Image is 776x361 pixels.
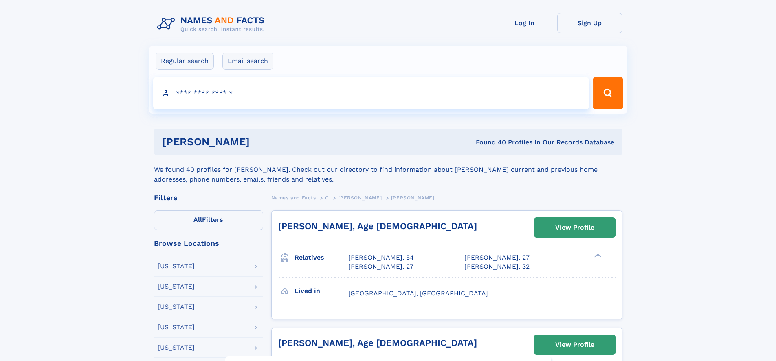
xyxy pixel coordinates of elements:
a: Log In [492,13,557,33]
a: G [325,193,329,203]
div: We found 40 profiles for [PERSON_NAME]. Check out our directory to find information about [PERSON... [154,155,622,184]
a: [PERSON_NAME], 27 [348,262,413,271]
a: View Profile [534,335,615,354]
div: [US_STATE] [158,304,195,310]
a: [PERSON_NAME], Age [DEMOGRAPHIC_DATA] [278,221,477,231]
div: [US_STATE] [158,324,195,330]
div: [US_STATE] [158,344,195,351]
span: G [325,195,329,201]
a: [PERSON_NAME], Age [DEMOGRAPHIC_DATA] [278,338,477,348]
div: ❯ [592,253,602,258]
h3: Lived in [295,284,348,298]
a: [PERSON_NAME], 32 [464,262,530,271]
a: Sign Up [557,13,622,33]
span: [PERSON_NAME] [338,195,382,201]
input: search input [153,77,589,109]
button: Search Button [593,77,623,109]
div: [US_STATE] [158,263,195,269]
div: [US_STATE] [158,283,195,290]
a: [PERSON_NAME], 54 [348,253,414,262]
span: All [193,216,202,223]
a: [PERSON_NAME] [338,193,382,203]
div: Browse Locations [154,240,263,247]
h1: [PERSON_NAME] [162,137,363,147]
div: Found 40 Profiles In Our Records Database [363,138,614,147]
a: View Profile [534,218,615,237]
span: [GEOGRAPHIC_DATA], [GEOGRAPHIC_DATA] [348,289,488,297]
label: Regular search [156,53,214,70]
label: Email search [222,53,273,70]
div: View Profile [555,218,594,237]
div: View Profile [555,335,594,354]
div: Filters [154,194,263,201]
span: [PERSON_NAME] [391,195,435,201]
a: [PERSON_NAME], 27 [464,253,530,262]
h3: Relatives [295,251,348,265]
a: Names and Facts [271,193,316,203]
label: Filters [154,210,263,230]
img: Logo Names and Facts [154,13,271,35]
